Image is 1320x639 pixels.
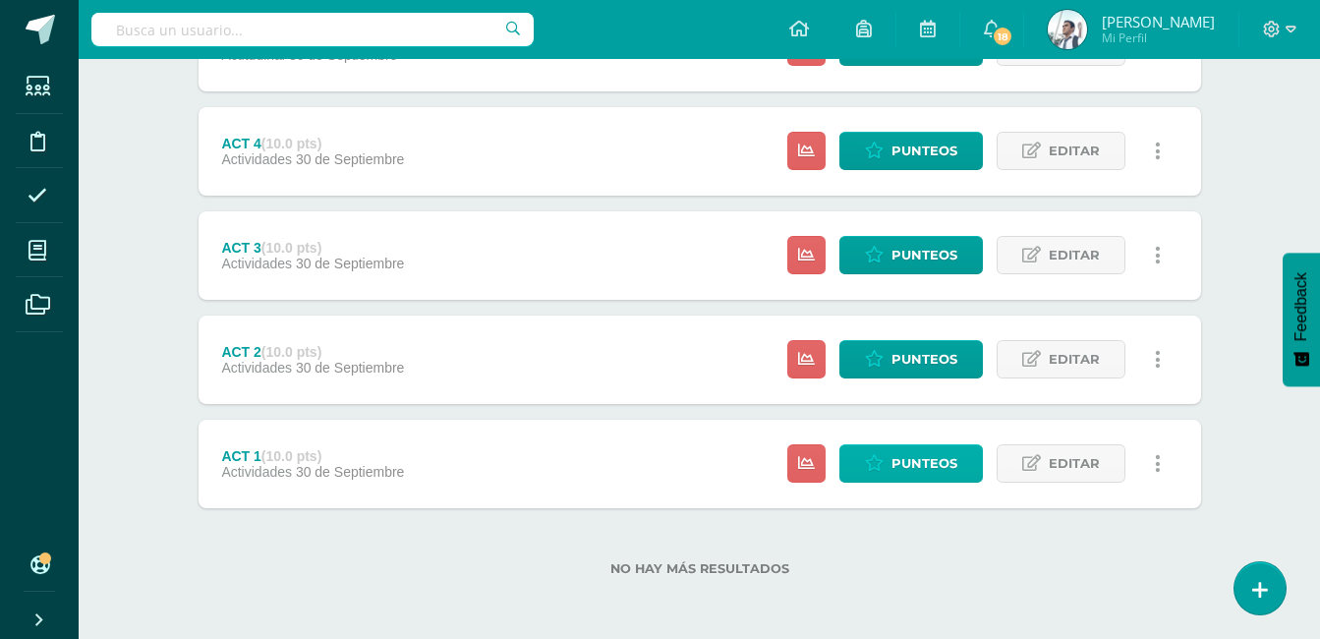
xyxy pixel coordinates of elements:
span: [PERSON_NAME] [1102,12,1215,31]
div: ACT 2 [221,344,404,360]
a: Punteos [839,340,983,378]
span: Actividades [221,151,292,167]
span: Punteos [891,237,957,273]
span: 18 [992,26,1013,47]
input: Busca un usuario... [91,13,534,46]
div: ACT 3 [221,240,404,256]
span: 30 de Septiembre [296,256,405,271]
span: Editar [1049,237,1100,273]
span: Editar [1049,341,1100,378]
label: No hay más resultados [199,561,1201,576]
a: Punteos [839,444,983,483]
button: Feedback - Mostrar encuesta [1283,253,1320,386]
a: Punteos [839,132,983,170]
strong: (10.0 pts) [261,240,321,256]
span: Editar [1049,445,1100,482]
span: Editar [1049,133,1100,169]
span: Actividades [221,256,292,271]
div: ACT 4 [221,136,404,151]
span: Punteos [891,445,957,482]
a: Punteos [839,236,983,274]
span: Mi Perfil [1102,29,1215,46]
span: Punteos [891,133,957,169]
span: Punteos [891,341,957,378]
strong: (10.0 pts) [261,136,321,151]
strong: (10.0 pts) [261,448,321,464]
span: Actividades [221,464,292,480]
img: 8923f2f30d3d82c54aba1834663a8507.png [1048,10,1087,49]
div: ACT 1 [221,448,404,464]
strong: (10.0 pts) [261,344,321,360]
span: 30 de Septiembre [296,464,405,480]
span: Feedback [1292,272,1310,341]
span: 30 de Septiembre [296,151,405,167]
span: 30 de Septiembre [296,360,405,376]
span: Actividades [221,360,292,376]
